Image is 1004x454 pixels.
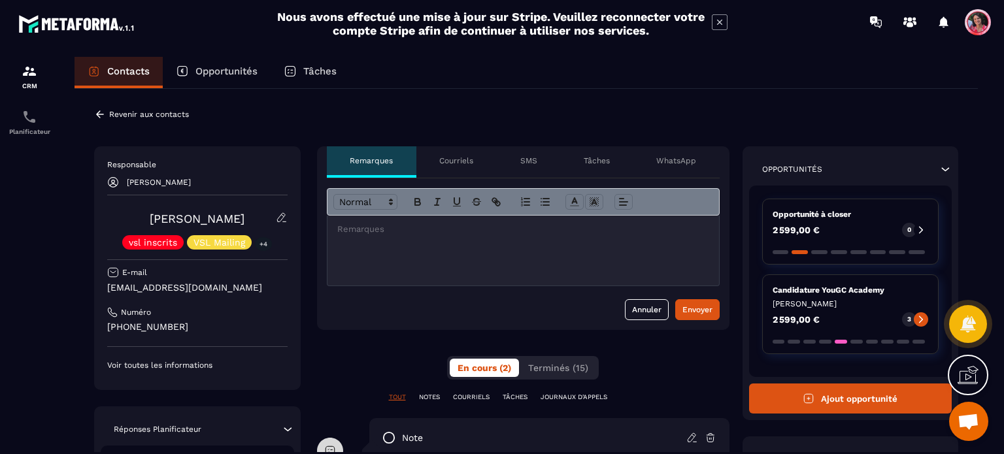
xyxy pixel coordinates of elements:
[520,155,537,166] p: SMS
[22,63,37,79] img: formation
[773,225,820,235] p: 2 599,00 €
[127,178,191,187] p: [PERSON_NAME]
[107,65,150,77] p: Contacts
[3,128,56,135] p: Planificateur
[762,164,822,174] p: Opportunités
[350,155,393,166] p: Remarques
[625,299,669,320] button: Annuler
[255,237,272,251] p: +4
[22,109,37,125] img: scheduler
[195,65,258,77] p: Opportunités
[949,402,988,441] div: Ouvrir le chat
[271,57,350,88] a: Tâches
[773,299,929,309] p: [PERSON_NAME]
[75,57,163,88] a: Contacts
[389,393,406,402] p: TOUT
[129,238,177,247] p: vsl inscrits
[114,424,201,434] p: Réponses Planificateur
[150,212,244,225] a: [PERSON_NAME]
[520,359,596,377] button: Terminés (15)
[675,299,720,320] button: Envoyer
[439,155,473,166] p: Courriels
[528,363,588,373] span: Terminés (15)
[907,225,911,235] p: 0
[107,159,288,170] p: Responsable
[121,307,151,317] p: Numéro
[503,393,527,402] p: TÂCHES
[303,65,337,77] p: Tâches
[122,267,147,278] p: E-mail
[450,359,519,377] button: En cours (2)
[773,315,820,324] p: 2 599,00 €
[541,393,607,402] p: JOURNAUX D'APPELS
[656,155,696,166] p: WhatsApp
[419,393,440,402] p: NOTES
[458,363,511,373] span: En cours (2)
[107,321,288,333] p: [PHONE_NUMBER]
[3,82,56,89] p: CRM
[749,383,952,413] button: Ajout opportunité
[682,303,712,316] div: Envoyer
[18,12,136,35] img: logo
[907,315,911,324] p: 3
[3,99,56,145] a: schedulerschedulerPlanificateur
[107,360,288,370] p: Voir toutes les informations
[773,285,929,295] p: Candidature YouGC Academy
[3,54,56,99] a: formationformationCRM
[402,432,423,444] p: note
[107,282,288,294] p: [EMAIL_ADDRESS][DOMAIN_NAME]
[276,10,705,37] h2: Nous avons effectué une mise à jour sur Stripe. Veuillez reconnecter votre compte Stripe afin de ...
[584,155,610,166] p: Tâches
[163,57,271,88] a: Opportunités
[773,209,929,219] p: Opportunité à closer
[193,238,245,247] p: VSL Mailing
[453,393,490,402] p: COURRIELS
[109,110,189,119] p: Revenir aux contacts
